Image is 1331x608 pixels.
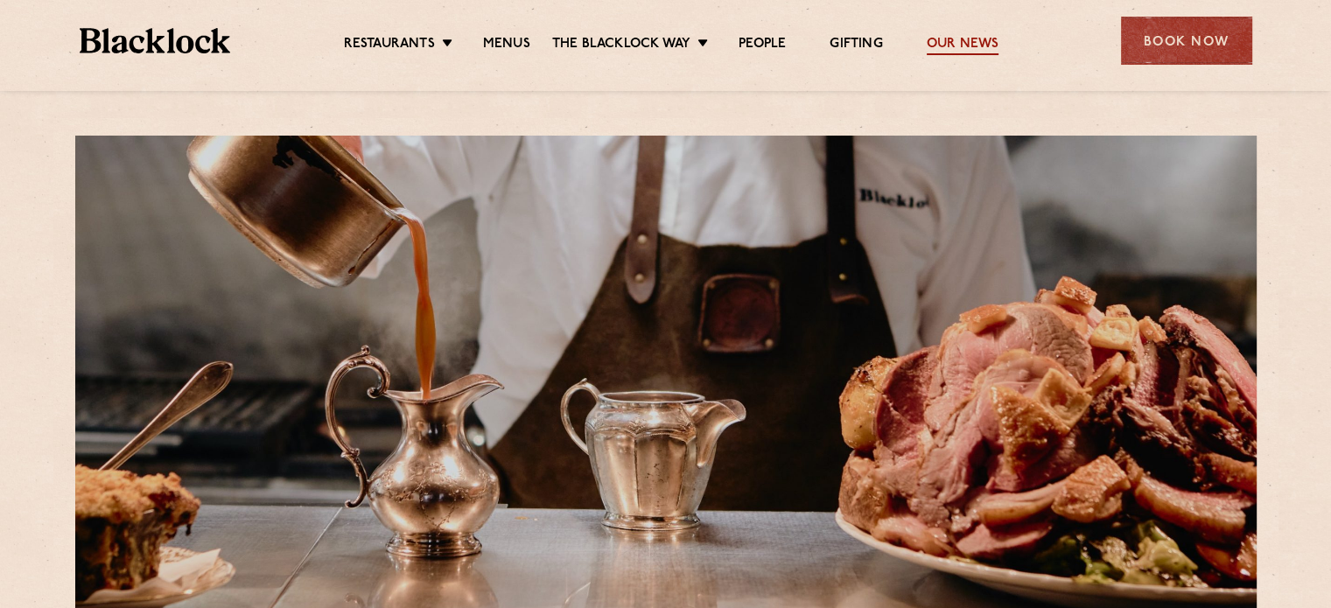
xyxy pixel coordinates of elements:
a: Our News [927,36,999,55]
img: BL_Textured_Logo-footer-cropped.svg [80,28,231,53]
a: Restaurants [344,36,435,55]
a: People [739,36,786,55]
a: Menus [483,36,530,55]
a: Gifting [830,36,882,55]
div: Book Now [1121,17,1252,65]
a: The Blacklock Way [552,36,690,55]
